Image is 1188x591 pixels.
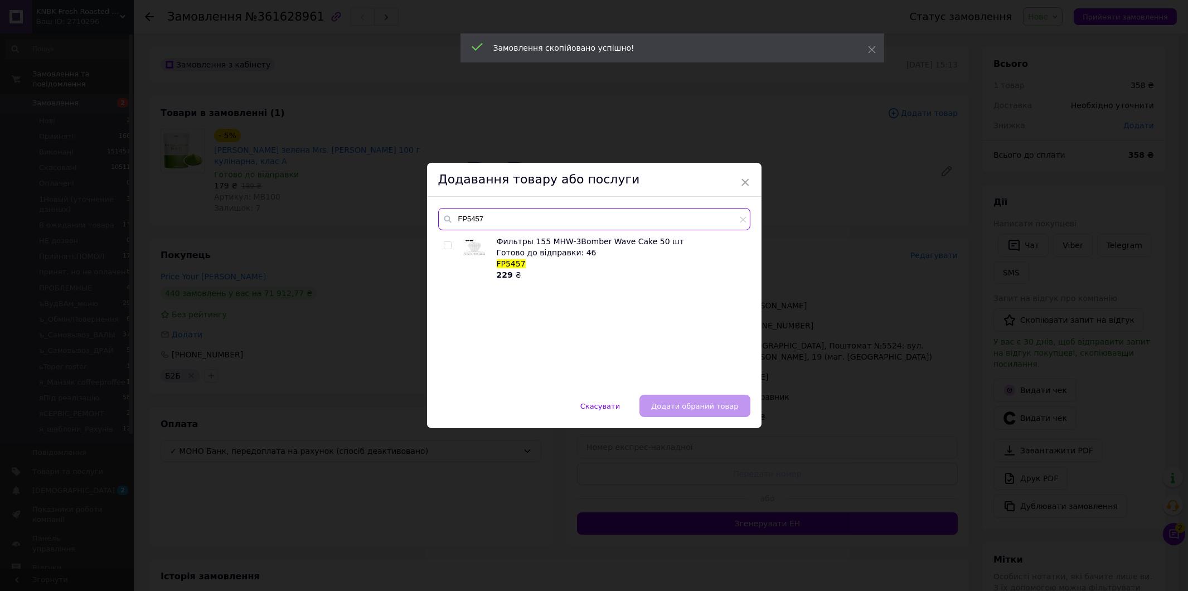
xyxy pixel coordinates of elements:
span: Скасувати [580,402,620,410]
span: × [740,173,750,192]
b: 229 [497,270,513,279]
div: ₴ [497,269,744,280]
button: Скасувати [569,395,632,417]
div: Додавання товару або послуги [427,163,762,197]
input: Пошук за товарами та послугами [438,208,750,230]
div: Готово до відправки: 46 [497,247,744,258]
div: Замовлення скопійовано успішно! [493,42,840,54]
img: Фильтры 155 MHW-3Bomber Wave Cake 50 шт [463,239,486,255]
span: Фильтры 155 MHW-3Bomber Wave Cake 50 шт [497,237,685,246]
span: FP5457 [497,259,526,268]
